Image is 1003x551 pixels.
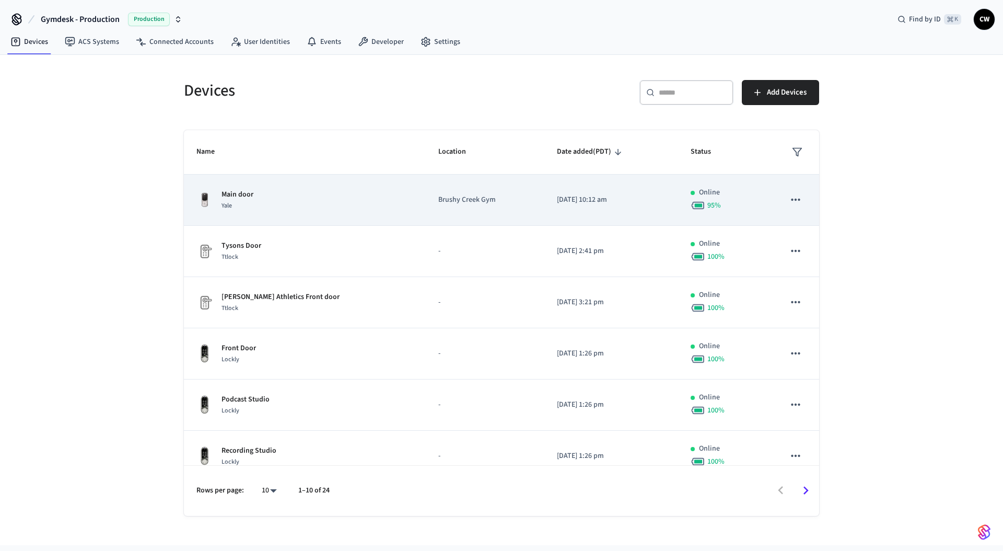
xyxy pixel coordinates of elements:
[221,445,276,456] p: Recording Studio
[298,32,349,51] a: Events
[41,13,120,26] span: Gymdesk - Production
[221,189,253,200] p: Main door
[699,443,720,454] p: Online
[557,297,666,308] p: [DATE] 3:21 pm
[221,355,239,364] span: Lockly
[349,32,412,51] a: Developer
[196,395,213,415] img: Lockly Vision Lock, Front
[438,399,532,410] p: -
[707,251,725,262] span: 100 %
[221,457,239,466] span: Lockly
[412,32,469,51] a: Settings
[221,292,340,303] p: [PERSON_NAME] Athletics Front door
[889,10,970,29] div: Find by ID⌘ K
[707,354,725,364] span: 100 %
[221,252,238,261] span: Ttlock
[196,343,213,363] img: Lockly Vision Lock, Front
[767,86,807,99] span: Add Devices
[196,485,244,496] p: Rows per page:
[557,194,666,205] p: [DATE] 10:12 am
[221,406,239,415] span: Lockly
[196,144,228,160] span: Name
[557,246,666,257] p: [DATE] 2:41 pm
[707,405,725,416] span: 100 %
[557,451,666,462] p: [DATE] 1:26 pm
[221,304,238,313] span: Ttlock
[2,32,56,51] a: Devices
[56,32,127,51] a: ACS Systems
[438,451,532,462] p: -
[128,13,170,26] span: Production
[221,394,270,405] p: Podcast Studio
[699,341,720,352] p: Online
[221,201,232,210] span: Yale
[707,303,725,313] span: 100 %
[127,32,222,51] a: Connected Accounts
[975,10,994,29] span: CW
[196,446,213,466] img: Lockly Vision Lock, Front
[438,144,480,160] span: Location
[184,80,495,101] h5: Devices
[221,240,261,251] p: Tysons Door
[438,297,532,308] p: -
[794,478,818,503] button: Go to next page
[699,290,720,301] p: Online
[742,80,819,105] button: Add Devices
[196,243,213,260] img: Placeholder Lock Image
[298,485,330,496] p: 1–10 of 24
[438,246,532,257] p: -
[909,14,941,25] span: Find by ID
[557,144,625,160] span: Date added(PDT)
[978,524,990,541] img: SeamLogoGradient.69752ec5.svg
[699,187,720,198] p: Online
[221,343,256,354] p: Front Door
[699,238,720,249] p: Online
[707,200,721,211] span: 95 %
[557,399,666,410] p: [DATE] 1:26 pm
[256,483,282,498] div: 10
[974,9,995,30] button: CW
[707,456,725,467] span: 100 %
[438,348,532,359] p: -
[222,32,298,51] a: User Identities
[196,192,213,209] img: Yale Assure Touchscreen Wifi Smart Lock, Satin Nickel, Front
[691,144,725,160] span: Status
[699,392,720,403] p: Online
[557,348,666,359] p: [DATE] 1:26 pm
[438,194,532,205] p: Brushy Creek Gym
[196,294,213,311] img: Placeholder Lock Image
[944,14,961,25] span: ⌘ K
